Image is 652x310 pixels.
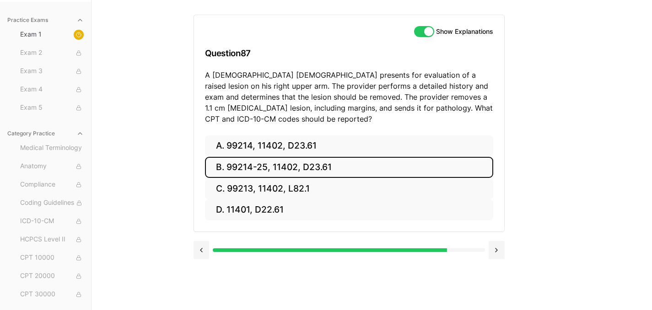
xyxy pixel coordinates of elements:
[16,251,87,265] button: CPT 10000
[16,232,87,247] button: HCPCS Level II
[20,180,84,190] span: Compliance
[20,143,84,153] span: Medical Terminology
[205,199,493,221] button: D. 11401, D22.61
[16,46,87,60] button: Exam 2
[205,178,493,199] button: C. 99213, 11402, L82.1
[4,126,87,141] button: Category Practice
[20,271,84,281] span: CPT 20000
[16,27,87,42] button: Exam 1
[16,287,87,302] button: CPT 30000
[16,269,87,283] button: CPT 20000
[205,135,493,157] button: A. 99214, 11402, D23.61
[16,196,87,210] button: Coding Guidelines
[16,82,87,97] button: Exam 4
[20,85,84,95] span: Exam 4
[4,13,87,27] button: Practice Exams
[20,103,84,113] span: Exam 5
[16,214,87,229] button: ICD-10-CM
[20,161,84,171] span: Anatomy
[20,30,84,40] span: Exam 1
[16,159,87,174] button: Anatomy
[20,216,84,226] span: ICD-10-CM
[20,253,84,263] span: CPT 10000
[20,66,84,76] span: Exam 3
[436,28,493,35] label: Show Explanations
[16,101,87,115] button: Exam 5
[16,177,87,192] button: Compliance
[20,198,84,208] span: Coding Guidelines
[20,289,84,299] span: CPT 30000
[205,157,493,178] button: B. 99214-25, 11402, D23.61
[205,40,493,67] h3: Question 87
[16,141,87,155] button: Medical Terminology
[205,69,493,124] p: A [DEMOGRAPHIC_DATA] [DEMOGRAPHIC_DATA] presents for evaluation of a raised lesion on his right u...
[20,48,84,58] span: Exam 2
[16,64,87,79] button: Exam 3
[20,235,84,245] span: HCPCS Level II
